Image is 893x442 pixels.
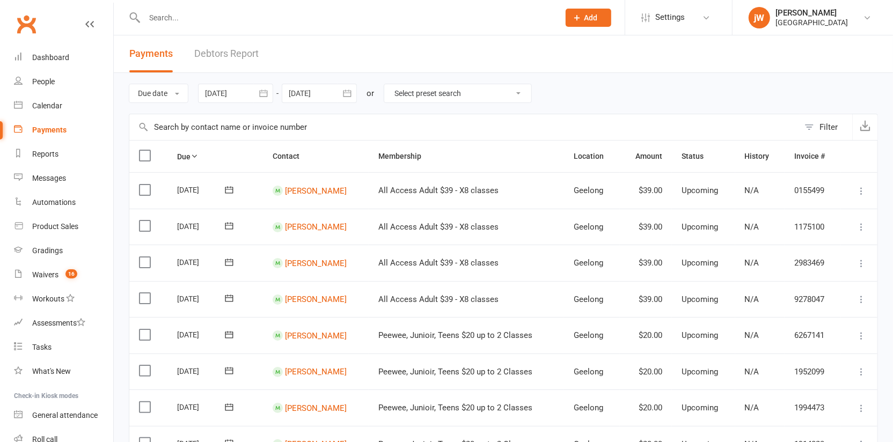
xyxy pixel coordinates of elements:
[32,343,52,351] div: Tasks
[14,263,113,287] a: Waivers 16
[672,141,735,172] th: Status
[785,172,841,209] td: 0155499
[745,186,759,195] span: N/A
[745,403,759,412] span: N/A
[682,367,718,377] span: Upcoming
[620,281,672,318] td: $39.00
[785,141,841,172] th: Invoice #
[129,84,188,103] button: Due date
[32,367,71,375] div: What's New
[620,389,672,426] td: $20.00
[682,403,718,412] span: Upcoming
[785,209,841,245] td: 1175100
[129,114,799,140] input: Search by contact name or invoice number
[285,294,347,304] a: [PERSON_NAME]
[378,330,532,340] span: Peewee, Junioir, Teens $20 up to 2 Classes
[177,254,226,270] div: [DATE]
[378,222,499,232] span: All Access Adult $39 - X8 classes
[14,311,113,335] a: Assessments
[177,181,226,198] div: [DATE]
[620,317,672,353] td: $20.00
[819,121,838,134] div: Filter
[285,330,347,340] a: [PERSON_NAME]
[682,222,718,232] span: Upcoming
[564,209,620,245] td: Geelong
[378,294,499,304] span: All Access Adult $39 - X8 classes
[32,319,85,327] div: Assessments
[785,389,841,426] td: 1994473
[285,258,347,268] a: [PERSON_NAME]
[32,246,63,255] div: Gradings
[775,18,848,27] div: [GEOGRAPHIC_DATA]
[620,172,672,209] td: $39.00
[177,399,226,415] div: [DATE]
[620,245,672,281] td: $39.00
[14,403,113,428] a: General attendance kiosk mode
[745,330,759,340] span: N/A
[14,94,113,118] a: Calendar
[799,114,852,140] button: Filter
[177,218,226,234] div: [DATE]
[177,290,226,307] div: [DATE]
[367,87,374,100] div: or
[378,403,532,412] span: Peewee, Junioir, Teens $20 up to 2 Classes
[749,7,770,28] div: jW
[378,258,499,268] span: All Access Adult $39 - X8 classes
[285,403,347,412] a: [PERSON_NAME]
[682,258,718,268] span: Upcoming
[620,209,672,245] td: $39.00
[655,5,685,30] span: Settings
[141,10,552,25] input: Search...
[620,141,672,172] th: Amount
[745,258,759,268] span: N/A
[32,77,55,86] div: People
[564,353,620,390] td: Geelong
[167,141,263,172] th: Due
[32,411,98,419] div: General attendance
[14,287,113,311] a: Workouts
[32,150,58,158] div: Reports
[14,70,113,94] a: People
[735,141,785,172] th: History
[285,367,347,377] a: [PERSON_NAME]
[564,172,620,209] td: Geelong
[14,359,113,384] a: What's New
[775,8,848,18] div: [PERSON_NAME]
[14,46,113,70] a: Dashboard
[263,141,368,172] th: Contact
[177,363,226,379] div: [DATE]
[566,9,611,27] button: Add
[564,281,620,318] td: Geelong
[129,35,173,72] button: Payments
[194,35,259,72] a: Debtors Report
[32,294,64,303] div: Workouts
[785,317,841,353] td: 6267141
[14,142,113,166] a: Reports
[32,53,69,62] div: Dashboard
[745,222,759,232] span: N/A
[177,326,226,343] div: [DATE]
[564,389,620,426] td: Geelong
[785,281,841,318] td: 9278047
[13,11,40,38] a: Clubworx
[14,166,113,190] a: Messages
[620,353,672,390] td: $20.00
[378,186,499,195] span: All Access Adult $39 - X8 classes
[32,126,67,134] div: Payments
[32,270,58,279] div: Waivers
[378,367,532,377] span: Peewee, Junioir, Teens $20 up to 2 Classes
[745,367,759,377] span: N/A
[14,118,113,142] a: Payments
[285,222,347,232] a: [PERSON_NAME]
[65,269,77,278] span: 16
[32,222,78,231] div: Product Sales
[745,294,759,304] span: N/A
[129,48,173,59] span: Payments
[584,13,598,22] span: Add
[32,101,62,110] div: Calendar
[682,294,718,304] span: Upcoming
[564,317,620,353] td: Geelong
[682,186,718,195] span: Upcoming
[32,174,66,182] div: Messages
[285,186,347,195] a: [PERSON_NAME]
